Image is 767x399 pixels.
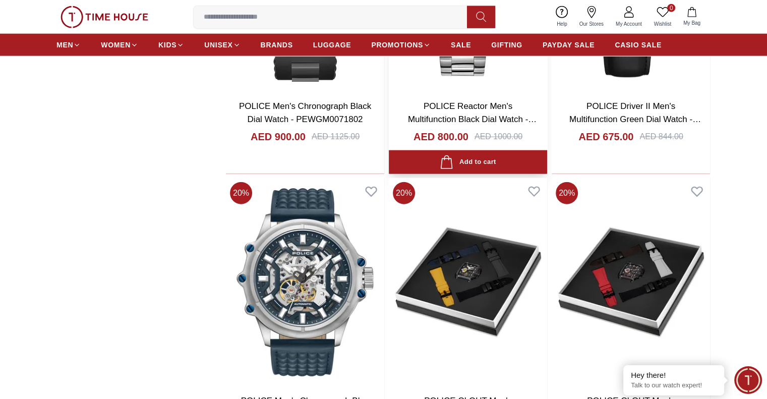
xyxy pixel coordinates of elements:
span: UNISEX [204,40,232,50]
div: AED 1125.00 [312,131,360,143]
a: UNISEX [204,36,240,54]
a: WOMEN [101,36,138,54]
a: CASIO SALE [615,36,662,54]
span: Wishlist [650,20,675,28]
a: PROMOTIONS [371,36,431,54]
span: GIFTING [491,40,522,50]
span: 20 % [230,182,252,204]
button: My Bag [677,5,706,29]
a: MEN [56,36,81,54]
img: ... [61,6,148,28]
span: Help [553,20,571,28]
span: CASIO SALE [615,40,662,50]
a: KIDS [158,36,184,54]
a: Help [551,4,573,30]
span: 0 [667,4,675,12]
span: My Account [612,20,646,28]
span: My Bag [679,19,704,27]
span: 20 % [393,182,415,204]
span: PROMOTIONS [371,40,423,50]
div: AED 1000.00 [475,131,522,143]
span: WOMEN [101,40,131,50]
a: SALE [451,36,471,54]
img: POLICE CLOUT Men's Chronograph Black Dial Watch - PEWGC00770X1 [389,178,547,386]
span: PAYDAY SALE [543,40,595,50]
span: 20 % [556,182,578,204]
img: POLICE Men's Chronograph Blue Dial Watch - PEWGE1601803 [226,178,384,386]
a: GIFTING [491,36,522,54]
a: POLICE Men's Chronograph Black Dial Watch - PEWGM0071802 [239,101,371,124]
span: LUGGAGE [313,40,351,50]
span: KIDS [158,40,176,50]
span: BRANDS [261,40,293,50]
div: Hey there! [631,370,717,380]
a: Our Stores [573,4,610,30]
a: LUGGAGE [313,36,351,54]
img: POLICE CLOUT Men's Chronograph Black Dial Watch - PEWGC00770X0 [552,178,710,386]
p: Talk to our watch expert! [631,381,717,390]
a: BRANDS [261,36,293,54]
span: Our Stores [575,20,608,28]
div: Chat Widget [734,366,762,394]
a: POLICE Reactor Men's Multifunction Black Dial Watch - PEWGK0039204 [408,101,537,137]
span: MEN [56,40,73,50]
a: POLICE Driver II Men's Multifunction Green Dial Watch - PEWGF0040201 [569,101,701,137]
span: SALE [451,40,471,50]
h4: AED 675.00 [578,130,633,144]
div: AED 844.00 [639,131,683,143]
a: 0Wishlist [648,4,677,30]
a: PAYDAY SALE [543,36,595,54]
button: Add to cart [389,150,547,174]
h4: AED 800.00 [414,130,468,144]
h4: AED 900.00 [251,130,306,144]
div: Add to cart [440,155,496,169]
